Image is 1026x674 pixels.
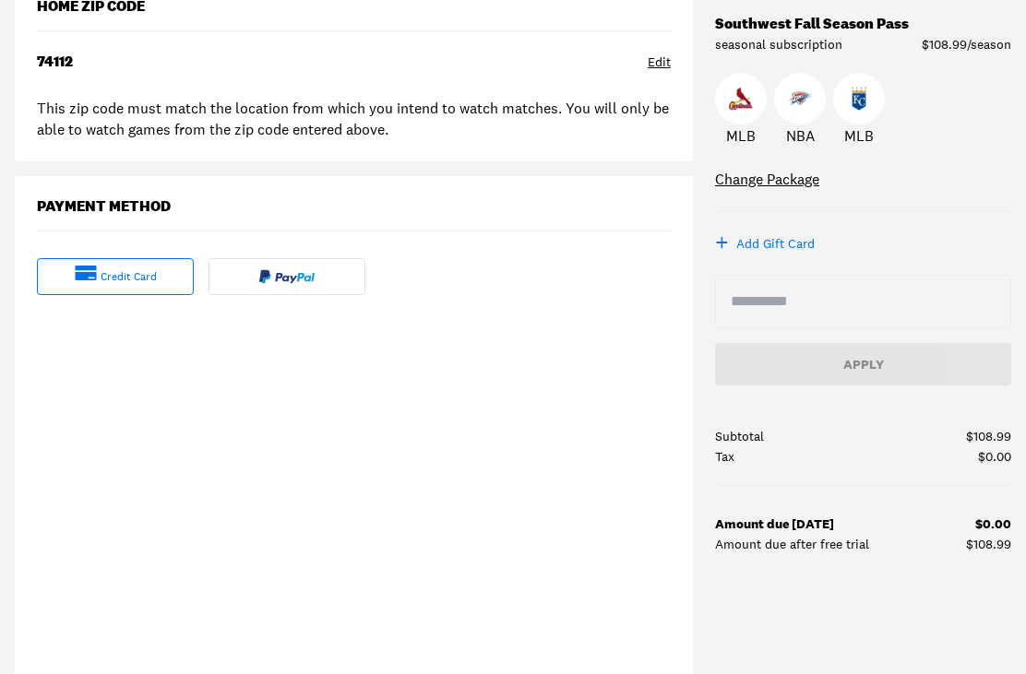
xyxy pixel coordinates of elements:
b: Amount due [DATE] [715,515,834,532]
p: MLB [844,124,874,147]
div: $108.99/season [922,38,1011,51]
img: Royals [847,87,871,111]
div: Southwest Fall Season Pass [715,16,909,33]
div: $108.99 [966,538,1011,550]
p: NBA [786,124,815,147]
div: 74112 [37,53,73,71]
div: $0.00 [978,450,1011,463]
img: Cardinals [729,87,753,111]
p: MLB [726,124,756,147]
div: Payment Method [37,198,171,216]
button: +Add Gift Card [715,234,815,253]
b: $0.00 [975,515,1011,532]
a: Change Package [715,169,819,189]
div: + [715,233,729,252]
div: This zip code must match the location from which you intend to watch matches. You will only be ab... [37,98,671,139]
img: Thunder [788,87,812,111]
div: Apply [730,358,996,371]
button: Apply [715,343,1011,385]
div: Add Gift Card [736,234,815,253]
div: $108.99 [966,430,1011,443]
div: Amount due after free trial [715,538,869,550]
div: credit card [101,269,157,285]
div: Tax [715,450,734,463]
div: Edit [648,53,671,72]
div: seasonal subscription [715,38,842,51]
img: Paypal fulltext logo [259,269,315,284]
div: Subtotal [715,430,764,443]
